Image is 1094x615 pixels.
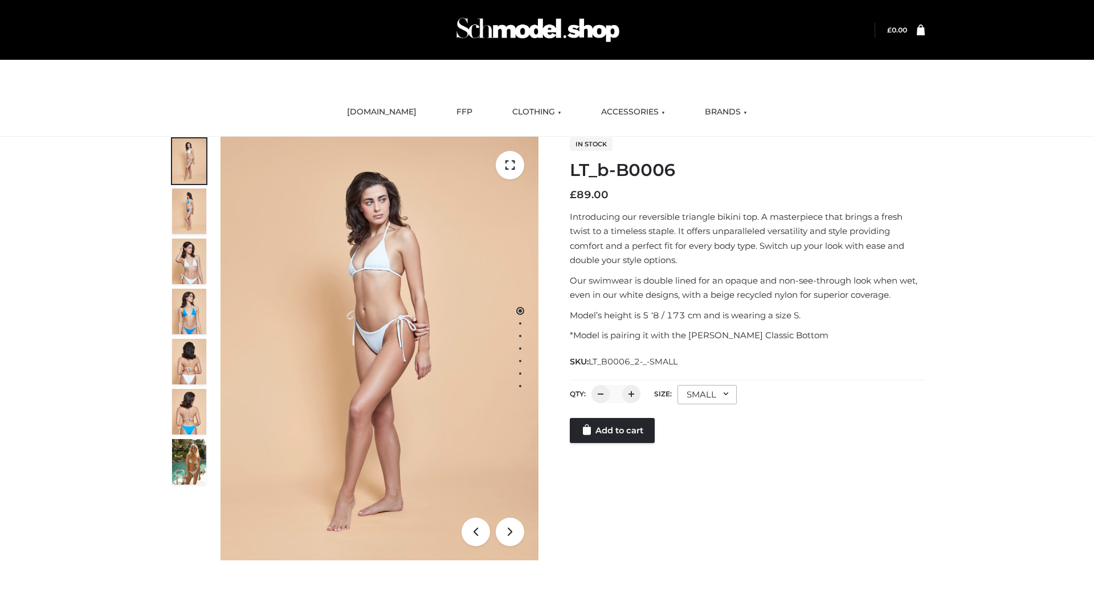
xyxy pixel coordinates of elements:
span: £ [887,26,892,34]
p: *Model is pairing it with the [PERSON_NAME] Classic Bottom [570,328,925,343]
a: CLOTHING [504,100,570,125]
img: Arieltop_CloudNine_AzureSky2.jpg [172,439,206,485]
img: ArielClassicBikiniTop_CloudNine_AzureSky_OW114ECO_7-scaled.jpg [172,339,206,384]
span: In stock [570,137,613,151]
span: £ [570,188,577,201]
p: Introducing our reversible triangle bikini top. A masterpiece that brings a fresh twist to a time... [570,210,925,268]
a: Add to cart [570,418,655,443]
bdi: 89.00 [570,188,609,201]
a: FFP [448,100,481,125]
a: BRANDS [696,100,756,125]
img: ArielClassicBikiniTop_CloudNine_AzureSky_OW114ECO_1 [221,137,538,560]
img: Schmodel Admin 964 [452,7,623,52]
label: QTY: [570,389,586,398]
span: LT_B0006_2-_-SMALL [589,356,677,367]
p: Model’s height is 5 ‘8 / 173 cm and is wearing a size S. [570,308,925,323]
img: ArielClassicBikiniTop_CloudNine_AzureSky_OW114ECO_4-scaled.jpg [172,289,206,334]
a: ACCESSORIES [593,100,673,125]
img: ArielClassicBikiniTop_CloudNine_AzureSky_OW114ECO_3-scaled.jpg [172,239,206,284]
div: SMALL [677,385,737,404]
bdi: 0.00 [887,26,907,34]
a: £0.00 [887,26,907,34]
p: Our swimwear is double lined for an opaque and non-see-through look when wet, even in our white d... [570,273,925,302]
h1: LT_b-B0006 [570,160,925,181]
img: ArielClassicBikiniTop_CloudNine_AzureSky_OW114ECO_1-scaled.jpg [172,138,206,184]
a: [DOMAIN_NAME] [338,100,425,125]
span: SKU: [570,355,679,368]
img: ArielClassicBikiniTop_CloudNine_AzureSky_OW114ECO_8-scaled.jpg [172,389,206,434]
img: ArielClassicBikiniTop_CloudNine_AzureSky_OW114ECO_2-scaled.jpg [172,188,206,234]
label: Size: [654,389,672,398]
